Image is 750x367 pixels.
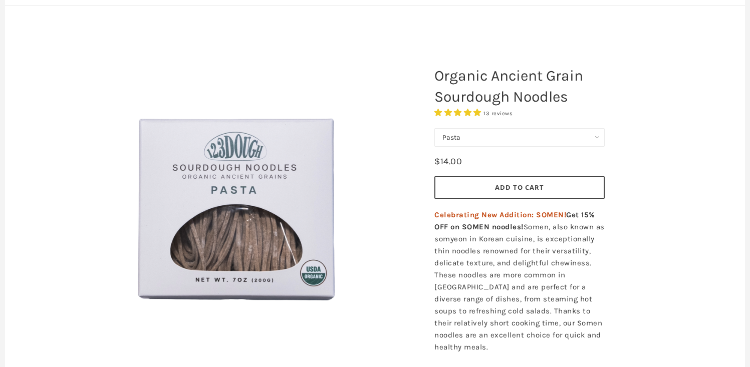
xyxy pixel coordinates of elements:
[87,56,388,356] img: Organic Ancient Grain Sourdough Noodles
[427,60,612,112] h1: Organic Ancient Grain Sourdough Noodles
[434,176,605,199] button: Add to Cart
[434,210,566,219] span: Celebrating New Addition: SOMEN!
[495,183,544,192] span: Add to Cart
[483,110,513,117] span: 13 reviews
[55,56,419,356] a: Organic Ancient Grain Sourdough Noodles
[434,210,595,231] strong: Get 15% OFF on SOMEN noodles!
[434,154,462,169] div: $14.00
[434,108,483,117] span: 4.85 stars
[434,209,605,353] p: Somen, also known as somyeon in Korean cuisine, is exceptionally thin noodles renowned for their ...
